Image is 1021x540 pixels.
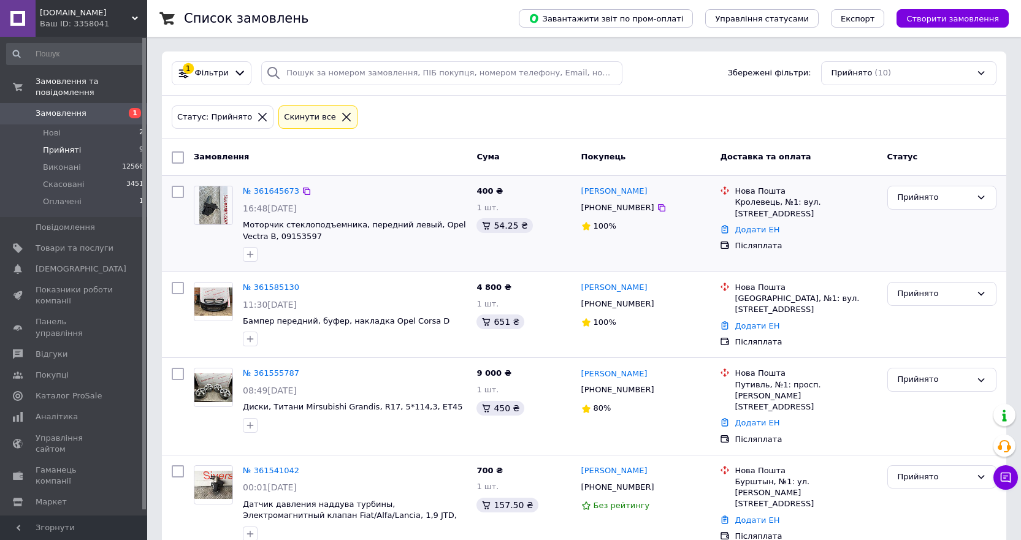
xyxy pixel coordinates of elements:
input: Пошук [6,43,145,65]
a: Додати ЕН [735,515,779,525]
span: Управління сайтом [36,433,113,455]
span: Аналітика [36,411,78,422]
div: Нова Пошта [735,282,877,293]
div: Cкинути все [281,111,338,124]
span: Замовлення [194,152,249,161]
div: Бурштын, №1: ул. [PERSON_NAME][STREET_ADDRESS] [735,476,877,510]
span: 16:48[DATE] [243,203,297,213]
a: № 361645673 [243,186,299,196]
span: Відгуки [36,349,67,360]
button: Створити замовлення [897,9,1009,28]
a: Бампер передний, буфер, накладка Opel Corsa D [243,316,449,325]
span: Каталог ProSale [36,390,102,401]
div: 1 [183,63,194,74]
div: Прийнято [898,471,971,484]
a: № 361541042 [243,466,299,475]
span: 9 [139,145,143,156]
span: 1 шт. [476,385,499,394]
span: 08:49[DATE] [243,386,297,395]
span: 4 800 ₴ [476,283,511,292]
a: № 361585130 [243,283,299,292]
span: [DEMOGRAPHIC_DATA] [36,264,126,275]
span: (10) [874,68,891,77]
span: Показники роботи компанії [36,284,113,306]
div: Післяплата [735,240,877,251]
span: 100% [594,221,616,230]
span: Доставка та оплата [720,152,811,161]
div: [PHONE_NUMBER] [579,200,657,216]
span: 9 000 ₴ [476,368,511,378]
span: Управління статусами [715,14,809,23]
div: Прийнято [898,373,971,386]
a: Створити замовлення [884,13,1009,23]
div: Нова Пошта [735,465,877,476]
input: Пошук за номером замовлення, ПІБ покупця, номером телефону, Email, номером накладної [261,61,622,85]
span: 00:01[DATE] [243,482,297,492]
a: Фото товару [194,368,233,407]
div: Післяплата [735,337,877,348]
div: 54.25 ₴ [476,218,532,233]
span: 3451 [126,179,143,190]
div: Прийнято [898,287,971,300]
a: [PERSON_NAME] [581,282,648,294]
button: Експорт [831,9,885,28]
img: Фото товару [199,186,228,224]
span: 12566 [122,162,143,173]
span: 100% [594,318,616,327]
span: Замовлення та повідомлення [36,76,147,98]
span: 400 ₴ [476,186,503,196]
a: Фото товару [194,186,233,225]
button: Управління статусами [705,9,819,28]
div: Кролевець, №1: вул. [STREET_ADDRESS] [735,197,877,219]
a: Диски, Титани Mirsubishi Grandis, R17, 5*114,3, ET45 [243,402,462,411]
div: [GEOGRAPHIC_DATA], №1: вул. [STREET_ADDRESS] [735,293,877,315]
span: Товари та послуги [36,243,113,254]
span: Оплачені [43,196,82,207]
span: Маркет [36,496,67,508]
span: Замовлення [36,108,86,119]
span: 1 [129,108,141,118]
a: Моторчик стеклоподъемника, передний левый, Opel Vectra B, 09153597 [243,220,466,241]
div: 651 ₴ [476,314,524,329]
span: 1 шт. [476,203,499,212]
span: Cума [476,152,499,161]
div: 450 ₴ [476,401,524,416]
span: 2 [139,127,143,139]
button: Чат з покупцем [993,465,1018,490]
a: Фото товару [194,282,233,321]
img: Фото товару [194,471,232,500]
div: Нова Пошта [735,186,877,197]
span: Панель управління [36,316,113,338]
div: Статус: Прийнято [175,111,254,124]
div: Нова Пошта [735,368,877,379]
span: Виконані [43,162,81,173]
span: Нові [43,127,61,139]
div: Ваш ID: 3358041 [40,18,147,29]
span: 11:30[DATE] [243,300,297,310]
span: 1 шт. [476,482,499,491]
a: Додати ЕН [735,321,779,330]
img: Фото товару [194,373,232,402]
div: Післяплата [735,434,877,445]
span: 1 [139,196,143,207]
span: Прийнято [832,67,873,79]
img: Фото товару [194,287,232,316]
a: Додати ЕН [735,225,779,234]
span: Скасовані [43,179,85,190]
div: [PHONE_NUMBER] [579,382,657,398]
span: 700 ₴ [476,466,503,475]
span: Створити замовлення [906,14,999,23]
button: Завантажити звіт по пром-оплаті [519,9,693,28]
span: Збережені фільтри: [728,67,811,79]
div: Прийнято [898,191,971,204]
a: Датчик давления наддува турбины, Электромагнитный клапан Fiat/Alfa/Lancia, 1,9 JTD, 55188059 [243,500,457,531]
a: [PERSON_NAME] [581,465,648,477]
span: Завантажити звіт по пром-оплаті [529,13,683,24]
div: [PHONE_NUMBER] [579,479,657,495]
span: Статус [887,152,918,161]
span: Гаманець компанії [36,465,113,487]
span: Покупець [581,152,626,161]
